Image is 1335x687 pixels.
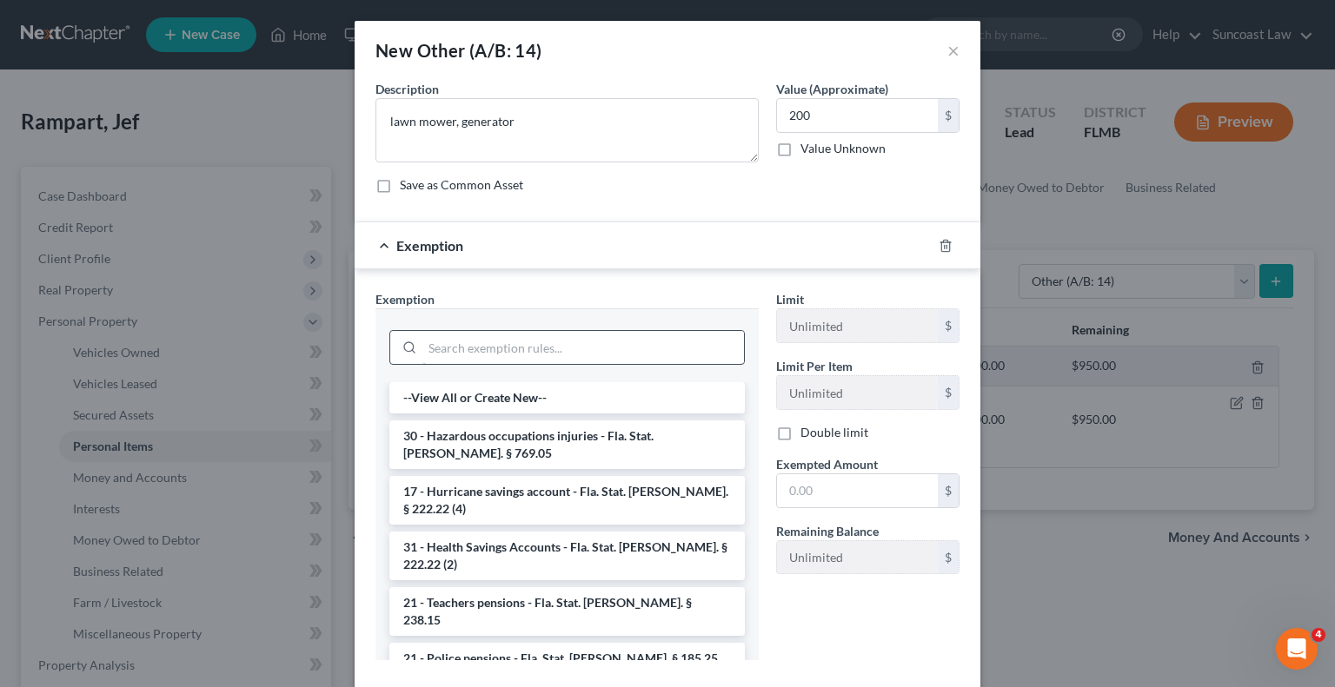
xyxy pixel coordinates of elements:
li: 17 - Hurricane savings account - Fla. Stat. [PERSON_NAME]. § 222.22 (4) [389,476,745,525]
span: Description [375,82,439,96]
input: Search exemption rules... [422,331,744,364]
button: × [947,40,960,61]
span: Exemption [396,237,463,254]
label: Remaining Balance [776,522,879,540]
label: Value (Approximate) [776,80,888,98]
li: 31 - Health Savings Accounts - Fla. Stat. [PERSON_NAME]. § 222.22 (2) [389,532,745,580]
label: Value Unknown [800,140,886,157]
div: $ [938,309,959,342]
li: 21 - Teachers pensions - Fla. Stat. [PERSON_NAME]. § 238.15 [389,587,745,636]
div: $ [938,541,959,574]
input: 0.00 [777,474,938,507]
span: 4 [1312,628,1325,642]
input: -- [777,309,938,342]
span: Exemption [375,292,435,307]
label: Save as Common Asset [400,176,523,194]
input: -- [777,376,938,409]
div: $ [938,99,959,132]
li: 21 - Police pensions - Fla. Stat. [PERSON_NAME]. § 185.25 [389,643,745,674]
input: -- [777,541,938,574]
li: --View All or Create New-- [389,382,745,413]
span: Exempted Amount [776,457,878,472]
div: $ [938,376,959,409]
label: Double limit [800,424,868,441]
input: 0.00 [777,99,938,132]
span: Limit [776,292,804,307]
li: 30 - Hazardous occupations injuries - Fla. Stat. [PERSON_NAME]. § 769.05 [389,420,745,469]
div: New Other (A/B: 14) [375,38,542,63]
iframe: Intercom live chat [1276,628,1318,670]
label: Limit Per Item [776,357,853,375]
div: $ [938,474,959,507]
